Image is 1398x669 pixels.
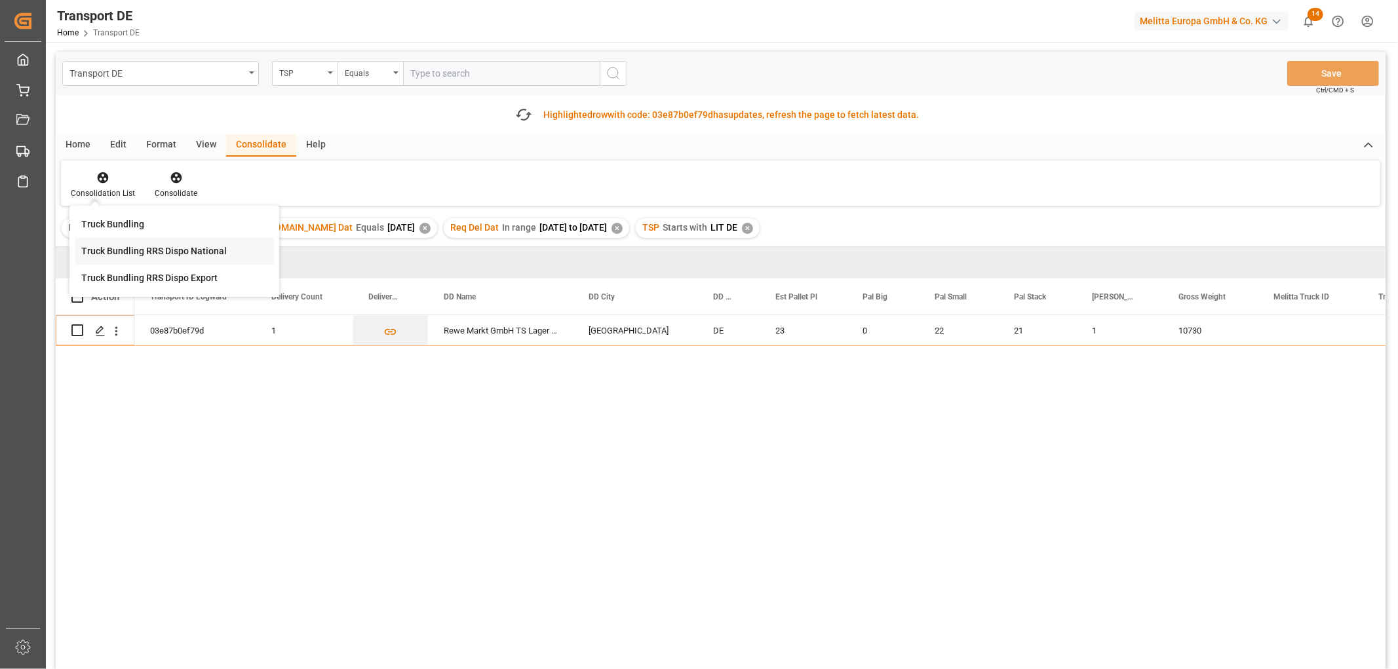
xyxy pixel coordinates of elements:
[345,64,389,79] div: Equals
[69,64,244,81] div: Transport DE
[742,223,753,234] div: ✕
[663,222,707,233] span: Starts with
[998,315,1076,345] div: 21
[713,109,728,120] span: has
[1092,292,1135,301] span: [PERSON_NAME]
[419,223,431,234] div: ✕
[256,315,353,345] div: 1
[1287,61,1379,86] button: Save
[428,315,573,345] div: Rewe Markt GmbH TS Lager 510
[1308,8,1323,21] span: 14
[1014,292,1046,301] span: Pal Stack
[612,223,623,234] div: ✕
[403,61,600,86] input: Type to search
[81,271,218,285] div: Truck Bundling RRS Dispo Export
[1135,9,1294,33] button: Melitta Europa GmbH & Co. KG
[134,315,256,345] div: 03e87b0ef79d
[266,222,353,233] span: [DOMAIN_NAME] Dat
[847,315,919,345] div: 0
[863,292,887,301] span: Pal Big
[539,222,607,233] span: [DATE] to [DATE]
[652,109,713,120] span: 03e87b0ef79d
[444,292,476,301] span: DD Name
[56,315,134,346] div: Press SPACE to select this row.
[81,244,227,258] div: Truck Bundling RRS Dispo National
[1273,292,1329,301] span: Melitta Truck ID
[155,187,197,199] div: Consolidate
[450,222,499,233] span: Req Del Dat
[338,61,403,86] button: open menu
[1323,7,1353,36] button: Help Center
[81,218,144,231] div: Truck Bundling
[592,109,608,120] span: row
[919,315,998,345] div: 22
[502,222,536,233] span: In range
[387,222,415,233] span: [DATE]
[368,292,400,301] span: Delivery List
[136,134,186,157] div: Format
[100,134,136,157] div: Edit
[1178,292,1226,301] span: Gross Weight
[226,134,296,157] div: Consolidate
[71,187,135,199] div: Consolidation List
[543,108,919,122] div: Highlighted with code: updates, refresh the page to fetch latest data.
[272,61,338,86] button: open menu
[935,292,967,301] span: Pal Small
[279,64,324,79] div: TSP
[1294,7,1323,36] button: show 14 new notifications
[271,292,322,301] span: Delivery Count
[68,222,95,233] span: Filter :
[57,6,140,26] div: Transport DE
[697,315,760,345] div: DE
[356,222,384,233] span: Equals
[56,134,100,157] div: Home
[589,292,615,301] span: DD City
[186,134,226,157] div: View
[600,61,627,86] button: search button
[760,315,847,345] div: 23
[710,222,737,233] span: LIT DE
[573,315,697,345] div: [GEOGRAPHIC_DATA]
[1135,12,1289,31] div: Melitta Europa GmbH & Co. KG
[775,292,817,301] span: Est Pallet Pl
[1316,85,1354,95] span: Ctrl/CMD + S
[57,28,79,37] a: Home
[1163,315,1258,345] div: 10730
[296,134,336,157] div: Help
[1076,315,1163,345] div: 1
[642,222,659,233] span: TSP
[62,61,259,86] button: open menu
[713,292,732,301] span: DD Country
